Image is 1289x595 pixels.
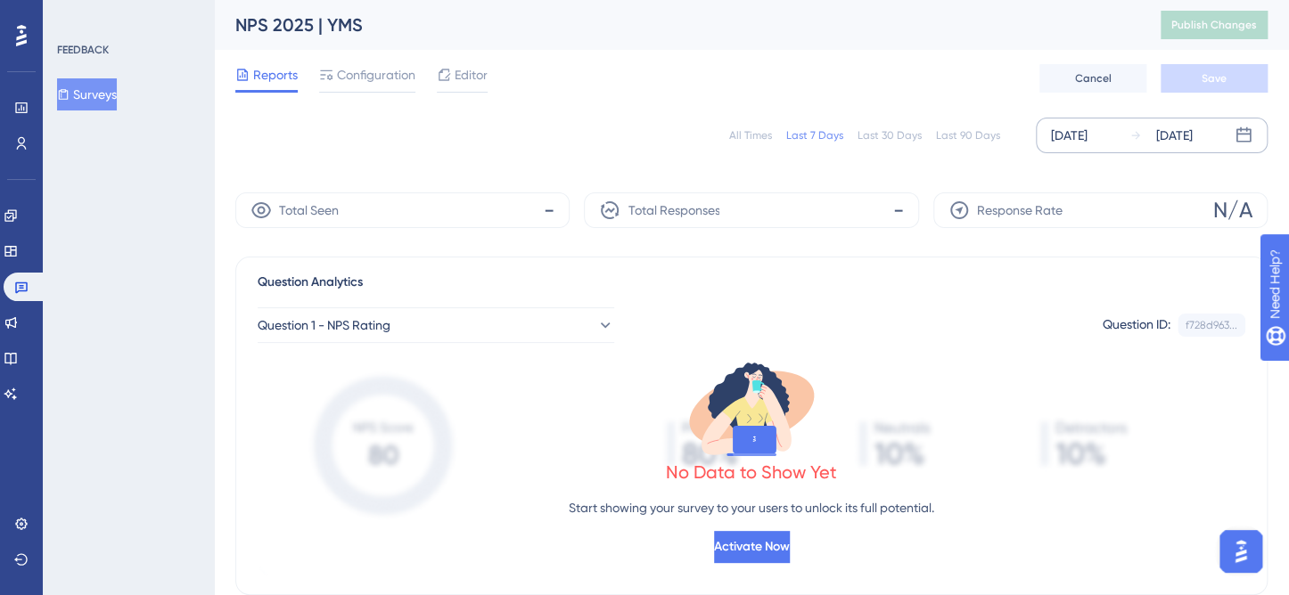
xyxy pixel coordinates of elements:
div: f728d963... [1186,318,1237,332]
button: Save [1161,64,1268,93]
div: All Times [729,128,772,143]
span: Publish Changes [1171,18,1257,32]
div: [DATE] [1156,125,1193,146]
span: Configuration [337,64,415,86]
div: [DATE] [1051,125,1088,146]
span: Need Help? [42,4,111,26]
button: Surveys [57,78,117,110]
div: Last 90 Days [936,128,1000,143]
span: Activate Now [714,536,790,558]
div: NPS 2025 | YMS [235,12,1116,37]
button: Cancel [1039,64,1146,93]
div: Last 30 Days [858,128,922,143]
span: Reports [253,64,298,86]
span: Question 1 - NPS Rating [258,314,390,336]
span: Cancel [1075,71,1112,86]
div: Question ID: [1103,314,1170,337]
iframe: UserGuiding AI Assistant Launcher [1214,525,1268,578]
span: Save [1202,71,1227,86]
button: Publish Changes [1161,11,1268,39]
div: FEEDBACK [57,43,109,57]
span: Total Seen [279,200,339,221]
span: Total Responses [628,200,719,221]
button: Question 1 - NPS Rating [258,307,614,343]
span: Response Rate [977,200,1063,221]
span: Question Analytics [258,272,363,293]
div: Last 7 Days [786,128,843,143]
button: Activate Now [714,531,790,563]
div: No Data to Show Yet [666,460,837,485]
span: Editor [455,64,488,86]
span: N/A [1213,196,1252,224]
span: - [544,196,554,224]
span: - [893,196,904,224]
p: Start showing your survey to your users to unlock its full potential. [569,497,934,518]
